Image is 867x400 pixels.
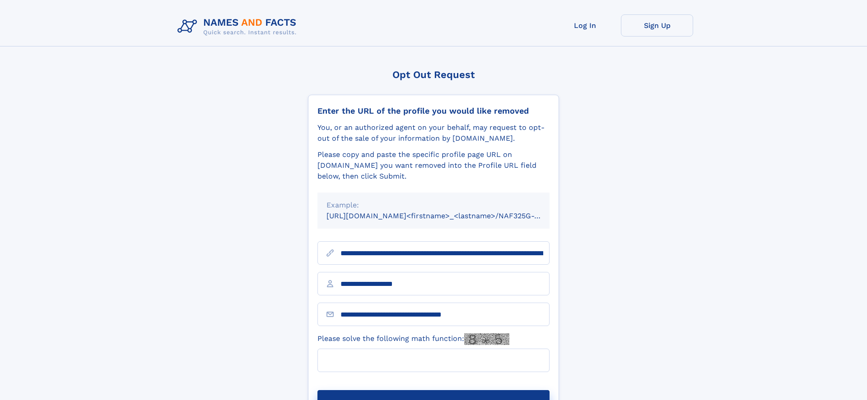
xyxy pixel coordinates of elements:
div: Enter the URL of the profile you would like removed [317,106,550,116]
div: You, or an authorized agent on your behalf, may request to opt-out of the sale of your informatio... [317,122,550,144]
small: [URL][DOMAIN_NAME]<firstname>_<lastname>/NAF325G-xxxxxxxx [326,211,567,220]
img: Logo Names and Facts [174,14,304,39]
label: Please solve the following math function: [317,333,509,345]
div: Please copy and paste the specific profile page URL on [DOMAIN_NAME] you want removed into the Pr... [317,149,550,182]
div: Example: [326,200,541,211]
div: Opt Out Request [308,69,559,80]
a: Sign Up [621,14,693,37]
a: Log In [549,14,621,37]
